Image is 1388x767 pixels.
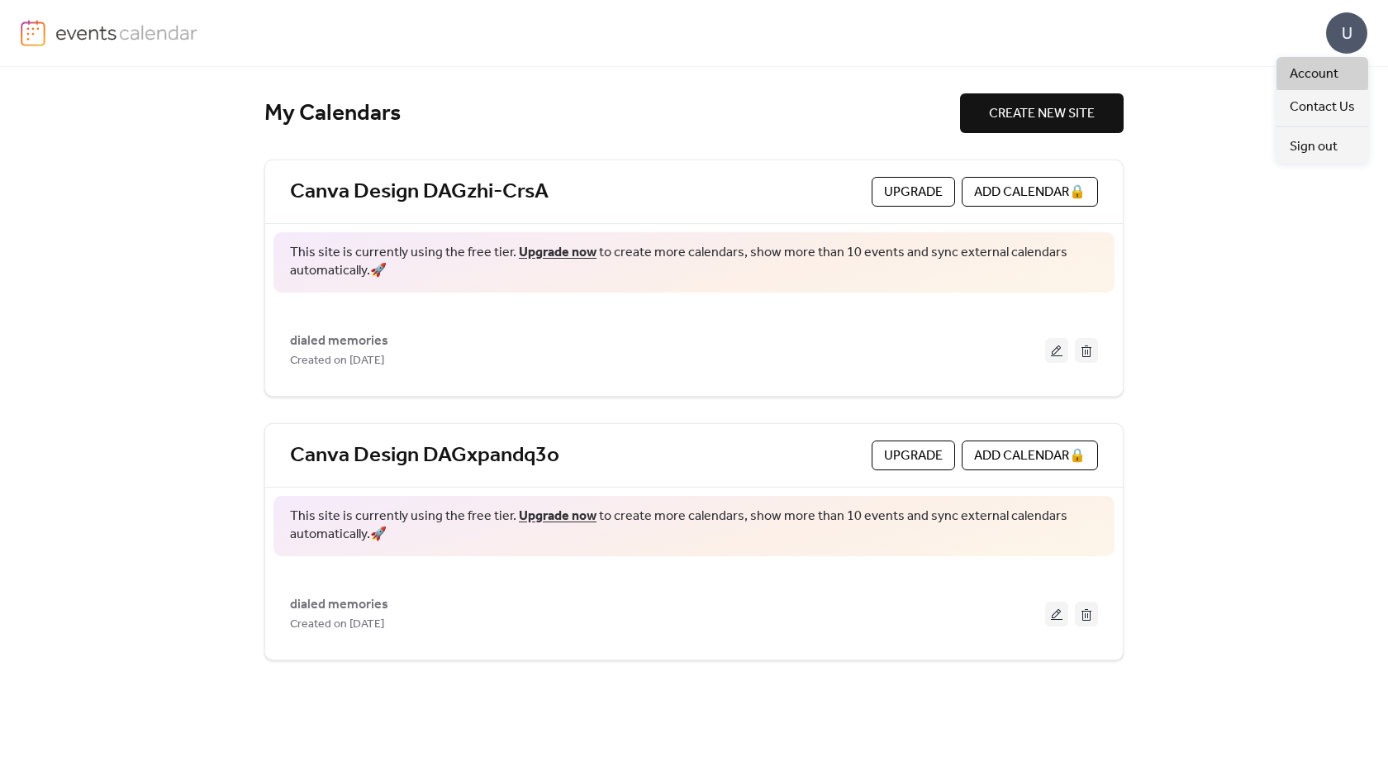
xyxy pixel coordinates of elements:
[989,104,1095,124] span: CREATE NEW SITE
[519,503,597,529] a: Upgrade now
[264,99,960,128] div: My Calendars
[290,336,388,345] a: dialed memories
[290,351,384,371] span: Created on [DATE]
[1276,57,1368,90] a: Account
[960,93,1124,133] button: CREATE NEW SITE
[290,244,1098,281] span: This site is currently using the free tier. to create more calendars, show more than 10 events an...
[290,331,388,351] span: dialed memories
[519,240,597,265] a: Upgrade now
[1290,64,1338,84] span: Account
[1290,98,1355,117] span: Contact Us
[1276,90,1368,123] a: Contact Us
[872,441,955,470] button: Upgrade
[290,600,388,609] a: dialed memories
[1290,137,1338,157] span: Sign out
[290,507,1098,545] span: This site is currently using the free tier. to create more calendars, show more than 10 events an...
[884,446,943,466] span: Upgrade
[872,177,955,207] button: Upgrade
[290,615,384,635] span: Created on [DATE]
[1326,12,1367,54] div: U
[290,179,549,206] a: Canva Design DAGzhi-CrsA
[55,20,198,45] img: logo-type
[884,183,943,202] span: Upgrade
[21,20,45,46] img: logo
[290,595,388,615] span: dialed memories
[290,442,559,469] a: Canva Design DAGxpandq3o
